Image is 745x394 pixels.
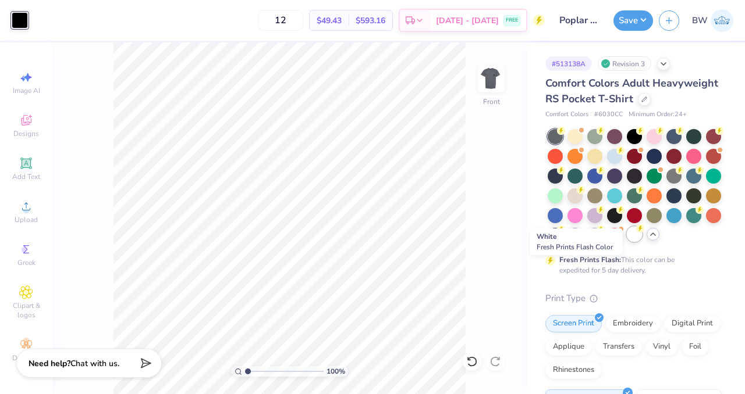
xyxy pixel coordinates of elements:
[29,358,70,369] strong: Need help?
[594,110,623,120] span: # 6030CC
[12,172,40,181] span: Add Text
[598,56,651,71] div: Revision 3
[436,15,499,27] span: [DATE] - [DATE]
[545,76,718,106] span: Comfort Colors Adult Heavyweight RS Pocket T-Shirt
[530,228,623,255] div: White
[15,215,38,224] span: Upload
[545,292,722,305] div: Print Type
[6,301,47,320] span: Clipart & logos
[70,358,119,369] span: Chat with us.
[545,361,602,379] div: Rhinestones
[692,9,733,32] a: BW
[595,338,642,356] div: Transfers
[545,315,602,332] div: Screen Print
[317,15,342,27] span: $49.43
[13,86,40,95] span: Image AI
[258,10,303,31] input: – –
[356,15,385,27] span: $593.16
[12,353,40,363] span: Decorate
[13,129,39,138] span: Designs
[711,9,733,32] img: Brooke Williams
[682,338,709,356] div: Foil
[545,338,592,356] div: Applique
[483,96,500,107] div: Front
[506,16,518,24] span: FREE
[559,255,621,264] strong: Fresh Prints Flash:
[545,56,592,71] div: # 513138A
[629,110,687,120] span: Minimum Order: 24 +
[545,110,588,120] span: Comfort Colors
[480,67,503,91] img: Front
[664,315,721,332] div: Digital Print
[559,255,703,275] div: This color can be expedited for 5 day delivery.
[605,315,661,332] div: Embroidery
[327,366,345,377] span: 100 %
[551,9,608,32] input: Untitled Design
[645,338,678,356] div: Vinyl
[537,242,613,252] span: Fresh Prints Flash Color
[692,14,708,27] span: BW
[17,258,36,267] span: Greek
[613,10,653,31] button: Save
